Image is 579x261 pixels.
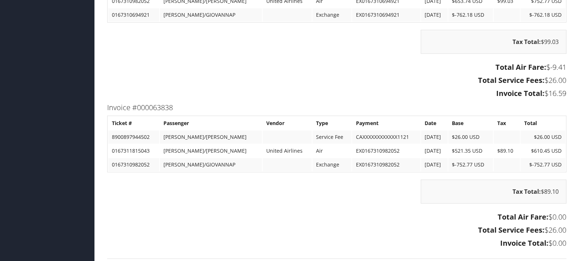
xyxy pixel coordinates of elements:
td: United Airlines [263,144,312,157]
th: Type [312,117,351,130]
h3: $-9.41 [107,62,566,72]
strong: Total Air Fare: [495,62,546,72]
td: 8900897944502 [108,130,159,144]
td: 0167311815043 [108,144,159,157]
td: Exchange [312,8,351,21]
th: Vendor [263,117,312,130]
div: $99.03 [421,30,566,54]
th: Ticket # [108,117,159,130]
strong: Total Air Fare: [498,212,548,222]
strong: Total Service Fees: [478,75,544,85]
td: $-752.77 USD [521,158,565,171]
th: Tax [494,117,520,130]
strong: Tax Total: [513,38,541,46]
td: [DATE] [421,8,448,21]
td: 0167310694921 [108,8,159,21]
strong: Total Service Fees: [478,225,544,235]
td: [PERSON_NAME]/GIOVANNAP [160,8,262,21]
th: Base [448,117,493,130]
strong: Tax Total: [513,188,541,196]
td: 0167310982052 [108,158,159,171]
td: EX0167310982052 [352,158,420,171]
td: EX0167310694921 [352,8,420,21]
td: Service Fee [312,130,351,144]
td: [PERSON_NAME]/[PERSON_NAME] [160,130,262,144]
td: $89.10 [494,144,520,157]
td: Exchange [312,158,351,171]
h3: $26.00 [107,225,566,235]
strong: Invoice Total: [496,88,544,98]
div: $89.10 [421,180,566,204]
td: $26.00 USD [448,130,493,144]
td: EX0167310982052 [352,144,420,157]
td: [DATE] [421,130,448,144]
td: [PERSON_NAME]/GIOVANNAP [160,158,262,171]
td: $-752.77 USD [448,158,493,171]
td: $-762.18 USD [521,8,565,21]
th: Date [421,117,448,130]
h3: $16.59 [107,88,566,99]
strong: Invoice Total: [500,238,548,248]
th: Total [521,117,565,130]
td: $-762.18 USD [448,8,493,21]
h3: $0.00 [107,212,566,222]
h3: $0.00 [107,238,566,248]
th: Payment [352,117,420,130]
td: [DATE] [421,158,448,171]
td: [DATE] [421,144,448,157]
td: CAXXXXXXXXXXXX1121 [352,130,420,144]
th: Passenger [160,117,262,130]
td: Air [312,144,351,157]
td: $521.35 USD [448,144,493,157]
td: $26.00 USD [521,130,565,144]
h3: $26.00 [107,75,566,85]
h3: Invoice #000063838 [107,103,566,113]
td: $610.45 USD [521,144,565,157]
td: [PERSON_NAME]/[PERSON_NAME] [160,144,262,157]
